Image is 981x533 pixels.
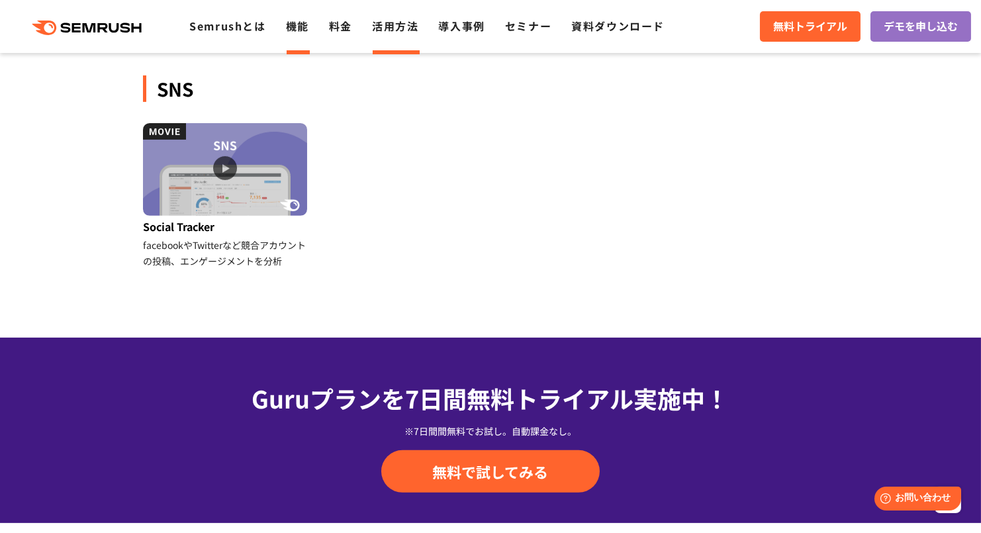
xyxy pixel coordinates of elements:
[143,380,838,416] div: Guruプランを7日間
[372,18,418,34] a: 活用方法
[143,424,838,438] div: ※7日間間無料でお試し。自動課金なし。
[760,11,861,42] a: 無料トライアル
[884,18,958,35] span: デモを申し込む
[286,18,309,34] a: 機能
[143,237,309,269] div: facebookやTwitterなど競合アカウントの投稿、エンゲージメントを分析
[143,216,309,237] div: Social Tracker
[467,381,729,415] span: 無料トライアル実施中！
[870,11,971,42] a: デモを申し込む
[439,18,485,34] a: 導入事例
[571,18,665,34] a: 資料ダウンロード
[433,461,549,481] span: 無料で試してみる
[143,123,309,269] a: Social Tracker facebookやTwitterなど競合アカウントの投稿、エンゲージメントを分析
[381,450,600,493] a: 無料で試してみる
[143,75,838,102] div: SNS
[329,18,352,34] a: 料金
[189,18,265,34] a: Semrushとは
[863,481,966,518] iframe: Help widget launcher
[773,18,847,35] span: 無料トライアル
[505,18,551,34] a: セミナー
